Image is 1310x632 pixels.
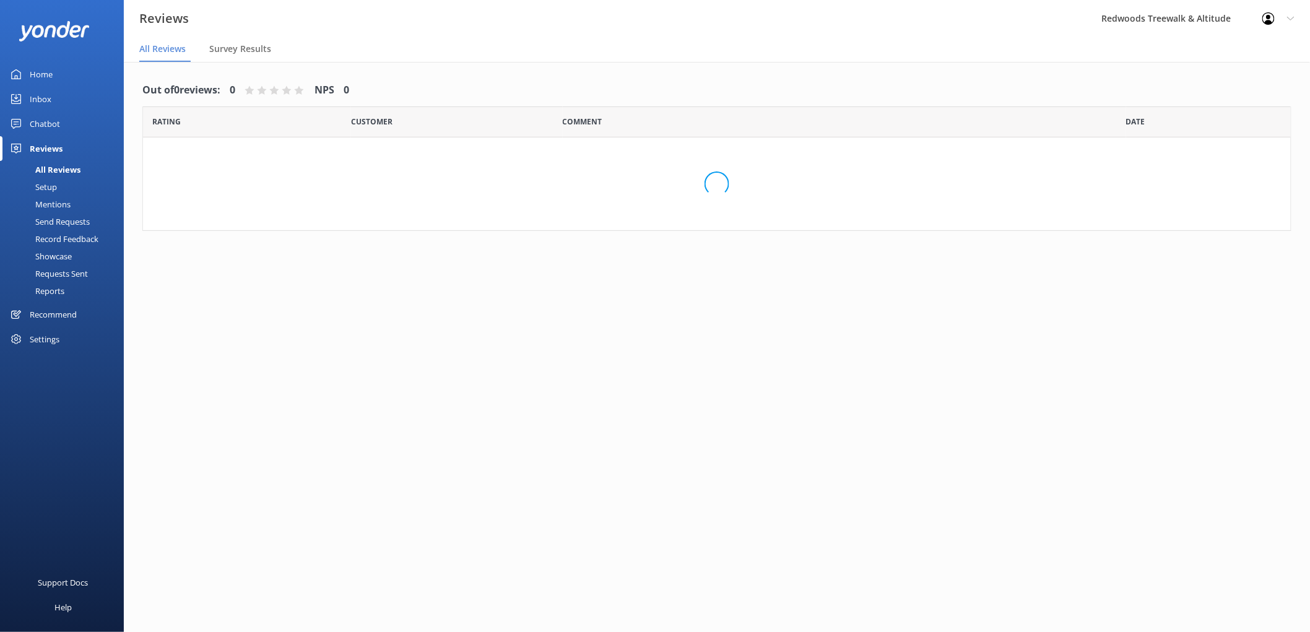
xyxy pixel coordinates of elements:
h4: 0 [344,82,349,98]
span: All Reviews [139,43,186,55]
div: Requests Sent [7,265,88,282]
div: Settings [30,327,59,352]
span: Survey Results [209,43,271,55]
div: Showcase [7,248,72,265]
div: Help [54,595,72,620]
span: Question [563,116,602,128]
div: Send Requests [7,213,90,230]
div: Record Feedback [7,230,98,248]
div: All Reviews [7,161,80,178]
a: All Reviews [7,161,124,178]
div: Chatbot [30,111,60,136]
a: Send Requests [7,213,124,230]
h4: 0 [230,82,235,98]
a: Setup [7,178,124,196]
div: Setup [7,178,57,196]
a: Mentions [7,196,124,213]
a: Reports [7,282,124,300]
div: Mentions [7,196,71,213]
div: Reviews [30,136,63,161]
span: Date [351,116,393,128]
div: Home [30,62,53,87]
div: Inbox [30,87,51,111]
a: Record Feedback [7,230,124,248]
h4: NPS [314,82,334,98]
div: Recommend [30,302,77,327]
span: Date [1126,116,1145,128]
div: Support Docs [38,570,89,595]
a: Requests Sent [7,265,124,282]
span: Date [152,116,181,128]
h4: Out of 0 reviews: [142,82,220,98]
a: Showcase [7,248,124,265]
img: yonder-white-logo.png [19,21,90,41]
div: Reports [7,282,64,300]
h3: Reviews [139,9,189,28]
